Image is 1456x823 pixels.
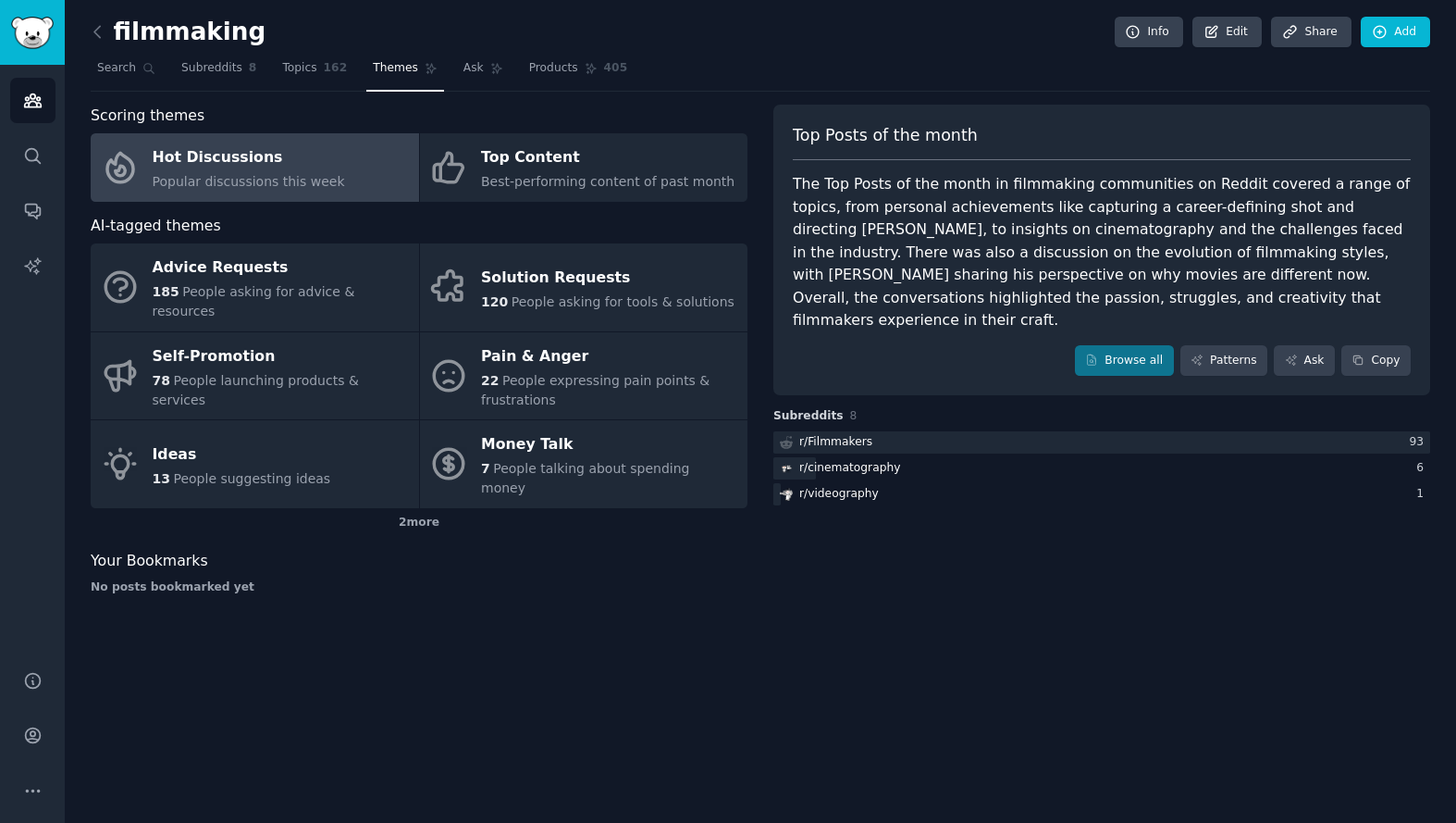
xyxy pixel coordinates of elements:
a: Search [91,54,162,92]
span: 405 [604,60,628,77]
span: Topics [282,60,316,77]
div: 1 [1416,486,1430,503]
a: Add [1361,17,1430,48]
img: cinematography [780,462,793,475]
a: Hot DiscussionsPopular discussions this week [91,133,419,202]
div: 6 [1416,460,1430,477]
a: cinematographyr/cinematography6 [773,457,1430,480]
a: Themes [366,54,444,92]
span: Top Posts of the month [793,124,978,147]
span: 8 [249,60,257,77]
a: Edit [1192,17,1262,48]
span: People asking for advice & resources [153,284,355,318]
a: Patterns [1180,345,1267,377]
a: Solution Requests120People asking for tools & solutions [420,243,748,331]
span: Best-performing content of past month [481,174,734,189]
span: Popular discussions this week [153,174,345,189]
div: Solution Requests [481,263,734,293]
span: 162 [324,60,348,77]
div: No posts bookmarked yet [91,580,747,596]
span: Products [529,60,578,77]
a: Money Talk7People talking about spending money [420,420,748,508]
img: GummySearch logo [11,17,54,49]
span: 13 [153,471,170,486]
span: 7 [481,461,490,476]
button: Copy [1341,345,1411,377]
div: Advice Requests [153,254,410,283]
span: 22 [481,373,499,388]
a: Advice Requests185People asking for advice & resources [91,243,419,331]
span: Search [97,60,136,77]
div: 93 [1409,434,1430,451]
a: Browse all [1075,345,1174,377]
div: Hot Discussions [153,143,345,173]
a: Ask [1274,345,1335,377]
div: 2 more [91,508,747,538]
a: Subreddits8 [175,54,263,92]
a: Share [1271,17,1351,48]
span: Your Bookmarks [91,550,208,573]
span: People expressing pain points & frustrations [481,373,709,407]
a: Topics162 [276,54,353,92]
div: Top Content [481,143,734,173]
span: Themes [373,60,418,77]
span: People talking about spending money [481,461,689,495]
a: r/Filmmakers93 [773,431,1430,455]
span: Subreddits [181,60,242,77]
span: AI-tagged themes [91,215,221,238]
div: r/ cinematography [799,460,900,477]
div: Pain & Anger [481,342,738,371]
span: Subreddits [773,408,844,425]
a: Pain & Anger22People expressing pain points & frustrations [420,332,748,420]
span: People asking for tools & solutions [512,294,734,309]
div: Ideas [153,440,331,469]
span: People suggesting ideas [173,471,330,486]
div: Money Talk [481,430,738,460]
div: Self-Promotion [153,342,410,371]
div: r/ Filmmakers [799,434,872,451]
span: 120 [481,294,508,309]
a: videographyr/videography1 [773,483,1430,506]
span: 8 [850,409,858,422]
span: Ask [463,60,484,77]
span: 185 [153,284,179,299]
a: Info [1115,17,1183,48]
span: Scoring themes [91,105,204,128]
span: People launching products & services [153,373,359,407]
a: Ideas13People suggesting ideas [91,420,419,508]
img: videography [780,488,793,501]
span: 78 [153,373,170,388]
h2: filmmaking [91,18,265,47]
div: The Top Posts of the month in filmmaking communities on Reddit covered a range of topics, from pe... [793,173,1411,332]
a: Products405 [523,54,634,92]
a: Self-Promotion78People launching products & services [91,332,419,420]
div: r/ videography [799,486,879,503]
a: Top ContentBest-performing content of past month [420,133,748,202]
a: Ask [457,54,510,92]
